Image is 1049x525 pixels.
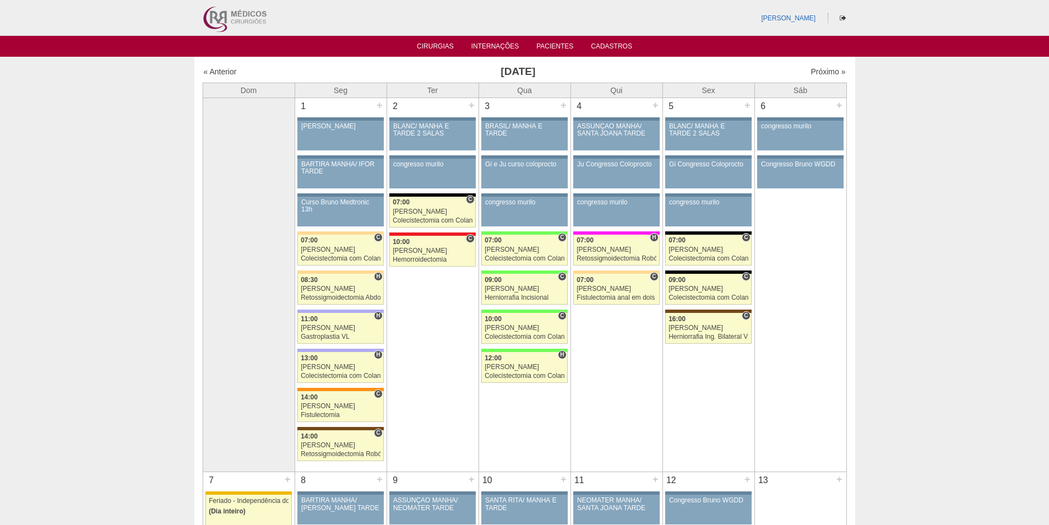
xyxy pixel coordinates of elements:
div: Key: Pro Matre [573,231,659,235]
span: 07:00 [668,236,686,244]
div: Key: São Luiz - SCS [297,388,383,391]
div: 7 [203,472,220,489]
div: Key: Brasil [481,310,567,313]
div: Key: Blanc [389,193,475,197]
a: C 10:00 [PERSON_NAME] Hemorroidectomia [389,236,475,267]
div: Colecistectomia com Colangiografia VL [485,255,564,262]
div: Key: Aviso [389,491,475,495]
div: Key: Aviso [389,117,475,121]
div: [PERSON_NAME] [301,123,380,130]
div: Key: Brasil [481,270,567,274]
th: Qui [570,83,662,98]
div: Herniorrafia Incisional [485,294,564,301]
div: Key: Aviso [481,117,567,121]
a: C 14:00 [PERSON_NAME] Fistulectomia [297,391,383,422]
div: + [283,472,292,486]
div: 8 [295,472,312,489]
div: Key: Brasil [481,349,567,352]
span: 07:00 [301,236,318,244]
a: H 08:30 [PERSON_NAME] Retossigmoidectomia Abdominal VL [297,274,383,305]
div: [PERSON_NAME] [301,324,381,332]
div: Key: Aviso [573,117,659,121]
div: [PERSON_NAME] [301,403,381,410]
div: Key: Feriado [205,491,291,495]
div: Colecistectomia com Colangiografia VL [301,255,381,262]
div: BLANC/ MANHÃ E TARDE 2 SALAS [393,123,472,137]
div: Colecistectomia com Colangiografia VL [393,217,472,224]
div: 10 [479,472,496,489]
a: Curso Bruno Medtronic 13h [297,197,383,226]
div: + [559,98,568,112]
div: Key: Aviso [297,117,383,121]
div: [PERSON_NAME] [485,324,564,332]
div: [PERSON_NAME] [668,246,748,253]
div: congresso murilo [485,199,564,206]
span: Consultório [466,195,474,204]
a: BRASIL/ MANHÃ E TARDE [481,121,567,150]
span: 11:00 [301,315,318,323]
a: Pacientes [536,42,573,53]
div: congresso murilo [393,161,472,168]
span: Consultório [742,311,750,320]
div: [PERSON_NAME] [301,442,381,449]
a: Cadastros [591,42,632,53]
a: C 14:00 [PERSON_NAME] Retossigmoidectomia Robótica [297,430,383,461]
a: BLANC/ MANHÃ E TARDE 2 SALAS [665,121,751,150]
div: [PERSON_NAME] [668,324,748,332]
span: 10:00 [485,315,502,323]
div: ASSUNÇÃO MANHÃ/ SANTA JOANA TARDE [577,123,656,137]
div: Fistulectomia anal em dois tempos [577,294,656,301]
a: Próximo » [811,67,845,76]
div: Colecistectomia com Colangiografia VL [668,255,748,262]
span: 08:30 [301,276,318,284]
div: Key: Bartira [573,270,659,274]
div: 4 [571,98,588,115]
div: [PERSON_NAME] [668,285,748,293]
div: Key: Aviso [573,193,659,197]
a: C 09:00 [PERSON_NAME] Herniorrafia Incisional [481,274,567,305]
a: congresso murilo [665,197,751,226]
div: Key: Aviso [665,193,751,197]
a: [PERSON_NAME] [297,121,383,150]
a: Gi e Ju curso coloprocto [481,159,567,188]
div: Key: Aviso [757,155,843,159]
th: Ter [387,83,479,98]
span: Consultório [466,234,474,243]
div: 13 [755,472,772,489]
a: Congresso Bruno WGDD [665,495,751,524]
a: C 07:00 [PERSON_NAME] Fistulectomia anal em dois tempos [573,274,659,305]
div: Key: Aviso [297,193,383,197]
span: Hospital [650,233,658,242]
div: Key: Bartira [297,270,383,274]
div: Retossigmoidectomia Abdominal VL [301,294,381,301]
div: [PERSON_NAME] [393,208,472,215]
div: Key: Aviso [665,155,751,159]
div: Key: Christóvão da Gama [297,310,383,313]
span: Consultório [374,233,382,242]
div: SANTA RITA/ MANHÃ E TARDE [485,497,564,511]
a: C 07:00 [PERSON_NAME] Colecistectomia com Colangiografia VL [389,197,475,228]
div: [PERSON_NAME] [301,246,381,253]
div: Retossigmoidectomia Robótica [577,255,656,262]
div: BARTIRA MANHÃ/ IFOR TARDE [301,161,380,175]
div: Retossigmoidectomia Robótica [301,451,381,458]
div: 12 [663,472,680,489]
span: 14:00 [301,393,318,401]
a: BARTIRA MANHÃ/ [PERSON_NAME] TARDE [297,495,383,524]
a: Ju Congresso Coloprocto [573,159,659,188]
a: BARTIRA MANHÃ/ IFOR TARDE [297,159,383,188]
a: SANTA RITA/ MANHÃ E TARDE [481,495,567,524]
div: congresso murilo [669,199,748,206]
div: + [835,472,844,486]
div: Key: Aviso [665,491,751,495]
th: Sáb [754,83,846,98]
div: [PERSON_NAME] [485,364,564,371]
h3: [DATE] [357,64,678,80]
a: NEOMATER MANHÃ/ SANTA JOANA TARDE [573,495,659,524]
span: Consultório [558,233,566,242]
div: [PERSON_NAME] [485,246,564,253]
div: BARTIRA MANHÃ/ [PERSON_NAME] TARDE [301,497,380,511]
span: Hospital [374,311,382,320]
span: Consultório [558,272,566,281]
span: 13:00 [301,354,318,362]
